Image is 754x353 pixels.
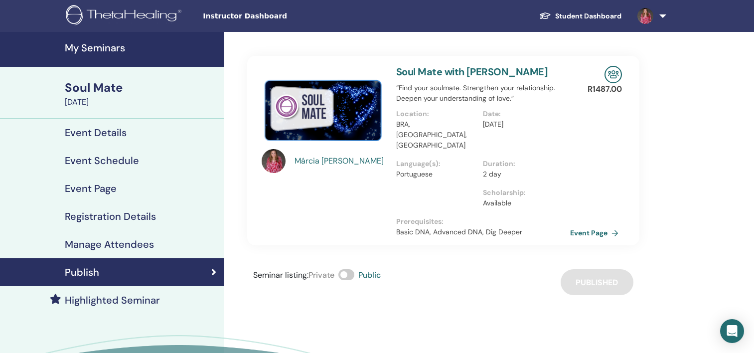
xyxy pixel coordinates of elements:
div: [DATE] [65,96,218,108]
p: 2 day [483,169,564,179]
p: Language(s) : [396,159,477,169]
a: Student Dashboard [531,7,629,25]
span: Instructor Dashboard [203,11,352,21]
a: Soul Mate[DATE] [59,79,224,108]
h4: Registration Details [65,210,156,222]
div: Open Intercom Messenger [720,319,744,343]
h4: Event Schedule [65,155,139,167]
img: logo.png [66,5,185,27]
h4: Manage Attendees [65,238,154,250]
p: Prerequisites : [396,216,570,227]
p: Portuguese [396,169,477,179]
img: Soul Mate [262,66,384,152]
p: Duration : [483,159,564,169]
p: R 1487.00 [588,83,622,95]
p: Scholarship : [483,187,564,198]
a: Event Page [570,225,622,240]
img: default.jpg [262,149,286,173]
span: Seminar listing : [253,270,308,280]
h4: Event Page [65,182,117,194]
p: Location : [396,109,477,119]
p: “Find your soulmate. Strengthen your relationship. Deepen your understanding of love.” [396,83,570,104]
img: In-Person Seminar [604,66,622,83]
a: Soul Mate with [PERSON_NAME] [396,65,548,78]
h4: Event Details [65,127,127,139]
p: Basic DNA, Advanced DNA, Dig Deeper [396,227,570,237]
span: Private [308,270,334,280]
p: Available [483,198,564,208]
h4: Highlighted Seminar [65,294,160,306]
img: default.jpg [637,8,653,24]
img: graduation-cap-white.svg [539,11,551,20]
h4: Publish [65,266,99,278]
a: Márcia [PERSON_NAME] [295,155,387,167]
p: [DATE] [483,119,564,130]
div: Soul Mate [65,79,218,96]
span: Public [358,270,381,280]
h4: My Seminars [65,42,218,54]
p: Date : [483,109,564,119]
p: BRA, [GEOGRAPHIC_DATA], [GEOGRAPHIC_DATA] [396,119,477,151]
